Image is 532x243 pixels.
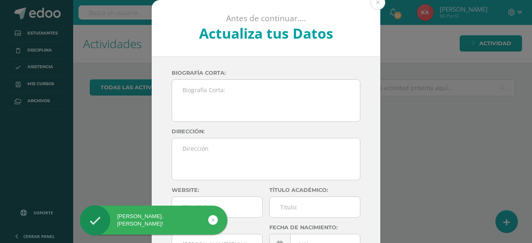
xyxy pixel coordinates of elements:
label: Website: [172,187,263,193]
label: Título académico: [269,187,360,193]
input: Sitio Web: [172,197,262,217]
label: Fecha de nacimiento: [269,224,360,231]
div: [PERSON_NAME], [PERSON_NAME]! [80,213,227,228]
input: Titulo: [270,197,360,217]
h2: Actualiza tus Datos [174,24,358,43]
label: Biografía corta: [172,70,360,76]
label: Dirección: [172,128,360,135]
p: Antes de continuar.... [174,13,358,24]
